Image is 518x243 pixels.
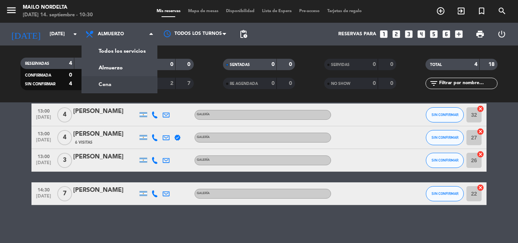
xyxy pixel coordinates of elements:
span: 13:00 [34,152,53,160]
span: 7 [57,186,72,201]
i: menu [6,5,17,16]
span: RESERVADAS [25,62,49,66]
span: Almuerzo [98,31,124,37]
span: print [476,30,485,39]
span: [DATE] [34,115,53,124]
span: Reservas para [338,31,376,37]
span: Lista de Espera [258,9,295,13]
i: cancel [477,128,484,135]
strong: 7 [187,81,192,86]
button: SIN CONFIRMAR [426,107,464,122]
button: SIN CONFIRMAR [426,186,464,201]
strong: 0 [373,62,376,67]
div: [PERSON_NAME] [73,129,138,139]
i: exit_to_app [457,6,466,16]
span: 4 [57,130,72,145]
a: Almuerzo [82,60,157,76]
span: Mapa de mesas [184,9,222,13]
i: turned_in_not [477,6,486,16]
span: SERVIDAS [331,63,350,67]
a: Cena [82,76,157,93]
span: GALERÍA [197,192,210,195]
span: [DATE] [34,160,53,169]
span: GALERÍA [197,158,210,161]
input: Filtrar por nombre... [438,79,497,88]
span: Tarjetas de regalo [323,9,366,13]
strong: 0 [69,72,72,78]
strong: 0 [390,81,395,86]
i: filter_list [429,79,438,88]
span: 13:00 [34,106,53,115]
strong: 2 [170,81,173,86]
strong: 4 [69,61,72,66]
div: [PERSON_NAME] [73,107,138,116]
div: [PERSON_NAME] [73,185,138,195]
span: 13:00 [34,129,53,138]
span: SIN CONFIRMAR [432,135,458,140]
strong: 0 [373,81,376,86]
i: looks_5 [429,29,439,39]
div: [PERSON_NAME] [73,152,138,162]
i: looks_4 [416,29,426,39]
span: Disponibilidad [222,9,258,13]
span: SIN CONFIRMAR [432,158,458,162]
span: 3 [57,153,72,168]
button: SIN CONFIRMAR [426,153,464,168]
span: SIN CONFIRMAR [432,191,458,196]
span: 6 Visitas [75,140,93,146]
div: Mailo Nordelta [23,4,93,11]
span: SIN CONFIRMAR [432,113,458,117]
span: [DATE] [34,194,53,202]
strong: 18 [488,62,496,67]
i: [DATE] [6,26,46,42]
i: search [498,6,507,16]
i: looks_one [379,29,389,39]
span: Pre-acceso [295,9,323,13]
strong: 0 [272,81,275,86]
strong: 0 [289,81,294,86]
i: cancel [477,151,484,158]
strong: 0 [170,62,173,67]
span: Mis reservas [153,9,184,13]
span: SENTADAS [230,63,250,67]
span: RE AGENDADA [230,82,258,86]
strong: 4 [69,81,72,86]
span: TOTAL [430,63,442,67]
span: pending_actions [239,30,248,39]
strong: 0 [289,62,294,67]
i: add_circle_outline [436,6,445,16]
span: 14:30 [34,185,53,194]
strong: 0 [187,62,192,67]
button: menu [6,5,17,19]
span: SIN CONFIRMAR [25,82,55,86]
i: looks_two [391,29,401,39]
i: cancel [477,184,484,191]
i: cancel [477,105,484,113]
i: power_settings_new [497,30,506,39]
span: GALERÍA [197,113,210,116]
span: 4 [57,107,72,122]
strong: 0 [272,62,275,67]
i: looks_3 [404,29,414,39]
i: verified [174,134,181,141]
div: [DATE] 14. septiembre - 10:30 [23,11,93,19]
strong: 0 [390,62,395,67]
strong: 4 [474,62,477,67]
span: CONFIRMADA [25,74,51,77]
button: SIN CONFIRMAR [426,130,464,145]
span: [DATE] [34,138,53,146]
div: LOG OUT [491,23,512,45]
i: looks_6 [441,29,451,39]
span: GALERÍA [197,136,210,139]
span: NO SHOW [331,82,350,86]
i: add_box [454,29,464,39]
a: Todos los servicios [82,43,157,60]
i: arrow_drop_down [71,30,80,39]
